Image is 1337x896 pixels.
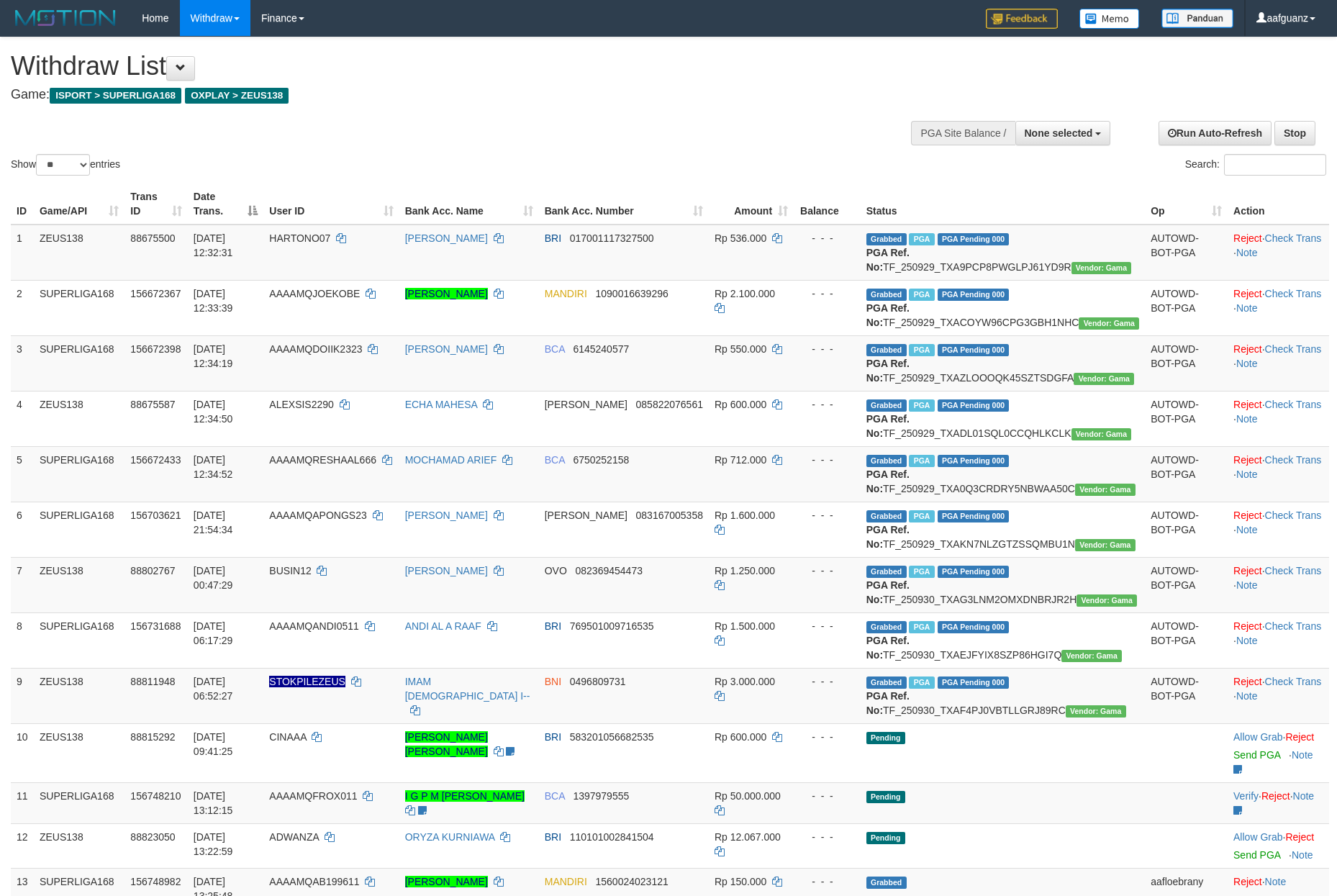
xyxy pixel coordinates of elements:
span: PGA Pending [938,399,1010,412]
a: Note [1236,635,1258,646]
h4: Game: [11,88,877,102]
span: [DATE] 21:54:34 [194,510,233,535]
img: MOTION_logo.png [11,7,120,29]
div: - - - [799,397,855,412]
span: ADWANZA [269,831,319,843]
th: Game/API: activate to sort column ascending [34,184,124,225]
label: Search: [1185,154,1326,176]
td: 9 [11,668,34,723]
span: 156731688 [130,620,181,632]
a: ORYZA KURNIAWA [405,831,495,843]
td: TF_250929_TXACOYW96CPG3GBH1NHC [861,280,1145,335]
td: 1 [11,225,34,281]
span: CINAAA [269,731,306,743]
td: TF_250929_TXADL01SQL0CCQHLKCLK [861,391,1145,446]
span: Copy 1090016639296 to clipboard [596,288,668,299]
span: PGA Pending [938,510,1010,522]
td: ZEUS138 [34,823,124,868]
td: · · [1228,612,1329,668]
a: Check Trans [1265,454,1322,466]
div: - - - [799,231,855,245]
td: TF_250930_TXAEJFYIX8SZP86HGI7Q [861,612,1145,668]
span: Copy 0496809731 to clipboard [570,676,626,687]
span: PGA Pending [938,289,1010,301]
span: 156748982 [130,876,181,887]
b: PGA Ref. No: [866,302,910,328]
th: Bank Acc. Name: activate to sort column ascending [399,184,539,225]
div: - - - [799,830,855,844]
span: AAAAMQRESHAAL666 [269,454,376,466]
span: Rp 1.500.000 [715,620,775,632]
td: · · [1228,446,1329,502]
b: PGA Ref. No: [866,358,910,384]
a: Check Trans [1265,676,1322,687]
td: ZEUS138 [34,225,124,281]
a: Reject [1233,876,1262,887]
a: Run Auto-Refresh [1159,121,1272,145]
td: TF_250930_TXAF4PJ0VBTLLGRJ89RC [861,668,1145,723]
span: [PERSON_NAME] [545,399,627,410]
a: Check Trans [1265,288,1322,299]
span: [DATE] 00:47:29 [194,565,233,591]
a: Check Trans [1265,343,1322,355]
td: ZEUS138 [34,557,124,612]
th: Date Trans.: activate to sort column descending [188,184,263,225]
td: AUTOWD-BOT-PGA [1145,335,1228,391]
span: Nama rekening ada tanda titik/strip, harap diedit [269,676,345,687]
td: AUTOWD-BOT-PGA [1145,557,1228,612]
span: None selected [1025,127,1093,139]
td: 6 [11,502,34,557]
span: Copy 1560024023121 to clipboard [596,876,668,887]
span: [DATE] 13:12:15 [194,790,233,816]
a: Note [1236,358,1258,369]
span: Rp 1.250.000 [715,565,775,576]
span: Pending [866,791,905,803]
td: AUTOWD-BOT-PGA [1145,280,1228,335]
a: Allow Grab [1233,831,1282,843]
a: Check Trans [1265,565,1322,576]
th: Balance [794,184,861,225]
a: IMAM [DEMOGRAPHIC_DATA] I-- [405,676,530,702]
span: Grabbed [866,621,907,633]
a: Verify [1233,790,1259,802]
span: ALEXSIS2290 [269,399,334,410]
span: PGA Pending [938,566,1010,578]
div: - - - [799,453,855,467]
span: Rp 536.000 [715,232,766,244]
span: Copy 1397979555 to clipboard [573,790,629,802]
span: · [1233,831,1285,843]
span: BCA [545,343,565,355]
td: AUTOWD-BOT-PGA [1145,612,1228,668]
span: BCA [545,454,565,466]
span: AAAAMQDOIIK2323 [269,343,362,355]
a: Check Trans [1265,620,1322,632]
span: 156672367 [130,288,181,299]
span: Copy 082369454473 to clipboard [576,565,643,576]
span: Pending [866,832,905,844]
span: Marked by aafsengchandara [909,289,934,301]
td: AUTOWD-BOT-PGA [1145,502,1228,557]
a: Note [1236,469,1258,480]
span: Marked by aafsoycanthlai [909,455,934,467]
b: PGA Ref. No: [866,469,910,494]
span: Rp 150.000 [715,876,766,887]
td: · [1228,823,1329,868]
span: BRI [545,831,561,843]
a: ECHA MAHESA [405,399,477,410]
span: Marked by aafsreyleap [909,566,934,578]
img: panduan.png [1161,9,1233,28]
span: AAAAMQANDI0511 [269,620,359,632]
td: SUPERLIGA168 [34,335,124,391]
td: · · [1228,335,1329,391]
span: Marked by aafromsomean [909,621,934,633]
div: PGA Site Balance / [911,121,1015,145]
span: [DATE] 12:33:39 [194,288,233,314]
span: 156672398 [130,343,181,355]
div: - - - [799,730,855,744]
span: Vendor URL: https://trx31.1velocity.biz [1071,262,1132,274]
span: BCA [545,790,565,802]
span: BRI [545,232,561,244]
th: Op: activate to sort column ascending [1145,184,1228,225]
td: · · [1228,225,1329,281]
a: Reject [1285,831,1314,843]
